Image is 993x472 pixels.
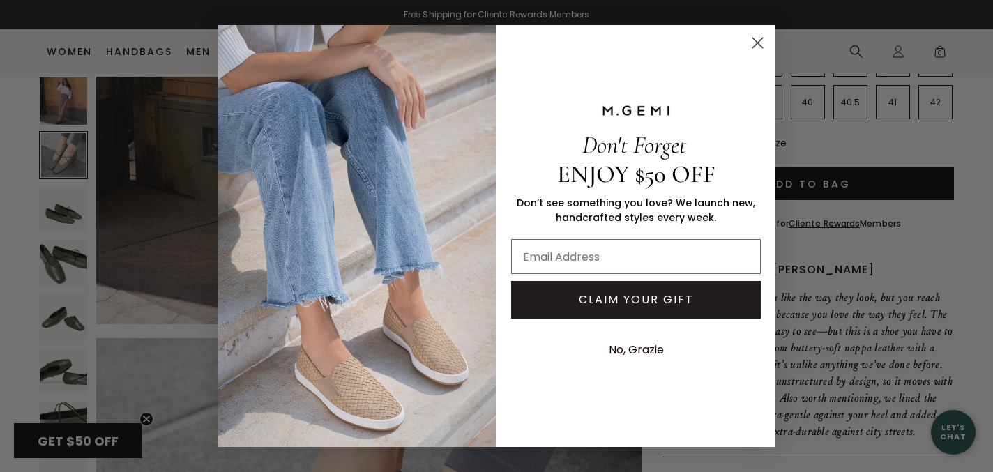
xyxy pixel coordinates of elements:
button: Close dialog [745,31,770,55]
img: M.Gemi [218,25,496,446]
span: Don’t see something you love? We launch new, handcrafted styles every week. [517,196,755,224]
span: ENJOY $50 OFF [557,160,715,189]
span: Don't Forget [582,130,686,160]
input: Email Address [511,239,761,274]
button: No, Grazie [602,333,671,367]
img: M.GEMI [601,105,671,117]
button: CLAIM YOUR GIFT [511,281,761,319]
